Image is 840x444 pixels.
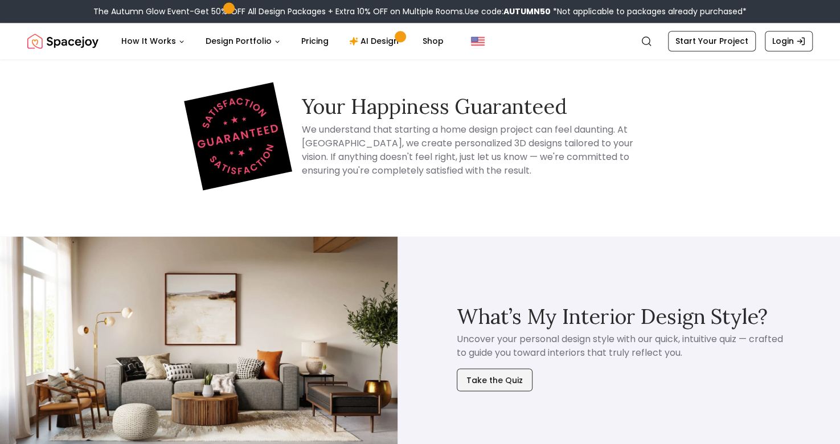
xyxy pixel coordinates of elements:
button: How It Works [112,30,194,52]
nav: Global [27,23,813,59]
a: Pricing [292,30,338,52]
a: Start Your Project [668,31,756,51]
button: Design Portfolio [196,30,290,52]
span: Use code: [465,6,551,17]
nav: Main [112,30,453,52]
a: AI Design [340,30,411,52]
img: Spacejoy logo representing our Happiness Guaranteed promise [184,82,292,190]
a: Take the Quiz [457,359,532,391]
h3: What’s My Interior Design Style? [457,305,768,327]
h3: Your Happiness Guaranteed [302,95,648,118]
div: Happiness Guarantee Information [165,91,675,182]
a: Login [765,31,813,51]
img: United States [471,34,485,48]
a: Shop [413,30,453,52]
img: Spacejoy Logo [27,30,99,52]
span: *Not applicable to packages already purchased* [551,6,747,17]
button: Take the Quiz [457,368,532,391]
a: Spacejoy [27,30,99,52]
b: AUTUMN50 [503,6,551,17]
h4: We understand that starting a home design project can feel daunting. At [GEOGRAPHIC_DATA], we cre... [302,122,648,177]
div: The Autumn Glow Event-Get 50% OFF All Design Packages + Extra 10% OFF on Multiple Rooms. [93,6,747,17]
p: Uncover your personal design style with our quick, intuitive quiz — crafted to guide you toward i... [457,332,785,359]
